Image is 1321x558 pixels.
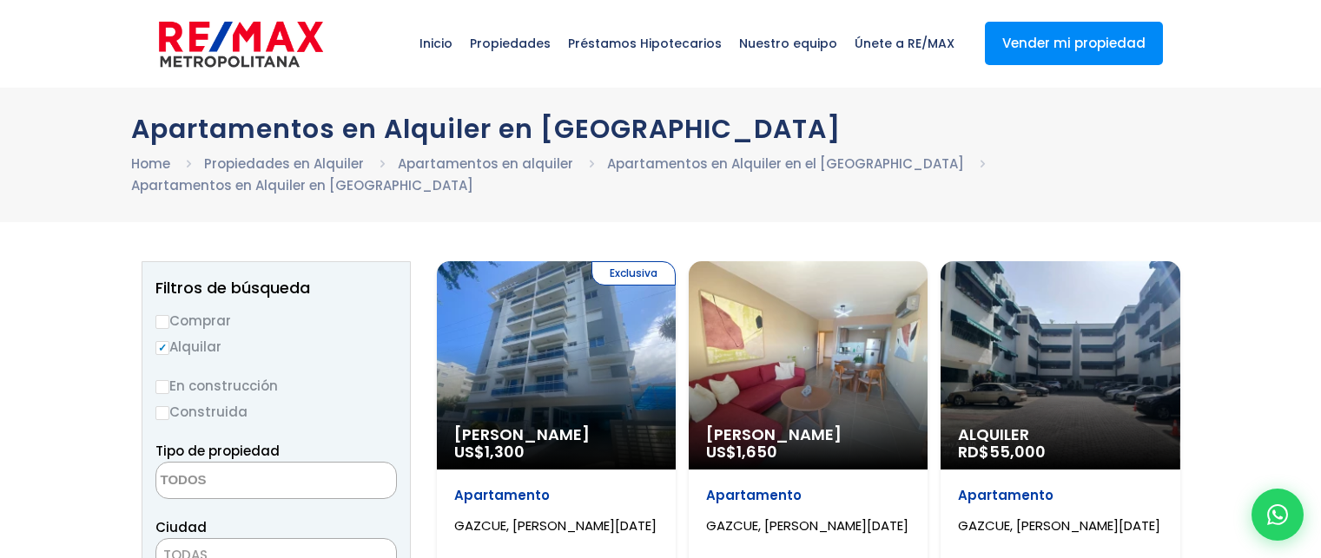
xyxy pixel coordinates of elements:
[131,154,170,173] a: Home
[398,154,573,173] a: Apartamentos en alquiler
[559,17,730,69] span: Préstamos Hipotecarios
[131,174,473,196] li: Apartamentos en Alquiler en [GEOGRAPHIC_DATA]
[155,380,169,394] input: En construcción
[591,261,676,286] span: Exclusiva
[131,114,1191,144] h1: Apartamentos en Alquiler en [GEOGRAPHIC_DATA]
[159,18,323,70] img: remax-metropolitana-logo
[411,17,461,69] span: Inicio
[155,442,280,460] span: Tipo de propiedad
[454,487,658,504] p: Apartamento
[155,401,397,423] label: Construida
[155,406,169,420] input: Construida
[155,518,207,536] span: Ciudad
[958,426,1162,443] span: Alquiler
[204,154,364,173] a: Propiedades en Alquiler
[155,375,397,397] label: En construcción
[454,426,658,443] span: [PERSON_NAME]
[985,22,1163,65] a: Vender mi propiedad
[958,441,1046,463] span: RD$
[454,441,525,463] span: US$
[156,463,325,500] textarea: Search
[155,310,397,332] label: Comprar
[706,487,910,504] p: Apartamento
[846,17,963,69] span: Únete a RE/MAX
[155,341,169,355] input: Alquilar
[607,154,964,173] a: Apartamentos en Alquiler en el [GEOGRAPHIC_DATA]
[706,426,910,443] span: [PERSON_NAME]
[706,516,908,535] span: GAZCUE, [PERSON_NAME][DATE]
[958,516,1160,535] span: GAZCUE, [PERSON_NAME][DATE]
[155,315,169,329] input: Comprar
[155,279,397,297] h2: Filtros de búsqueda
[958,487,1162,504] p: Apartamento
[706,441,777,463] span: US$
[461,17,559,69] span: Propiedades
[454,516,657,535] span: GAZCUE, [PERSON_NAME][DATE]
[485,441,525,463] span: 1,300
[155,336,397,358] label: Alquilar
[736,441,777,463] span: 1,650
[989,441,1046,463] span: 55,000
[730,17,846,69] span: Nuestro equipo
